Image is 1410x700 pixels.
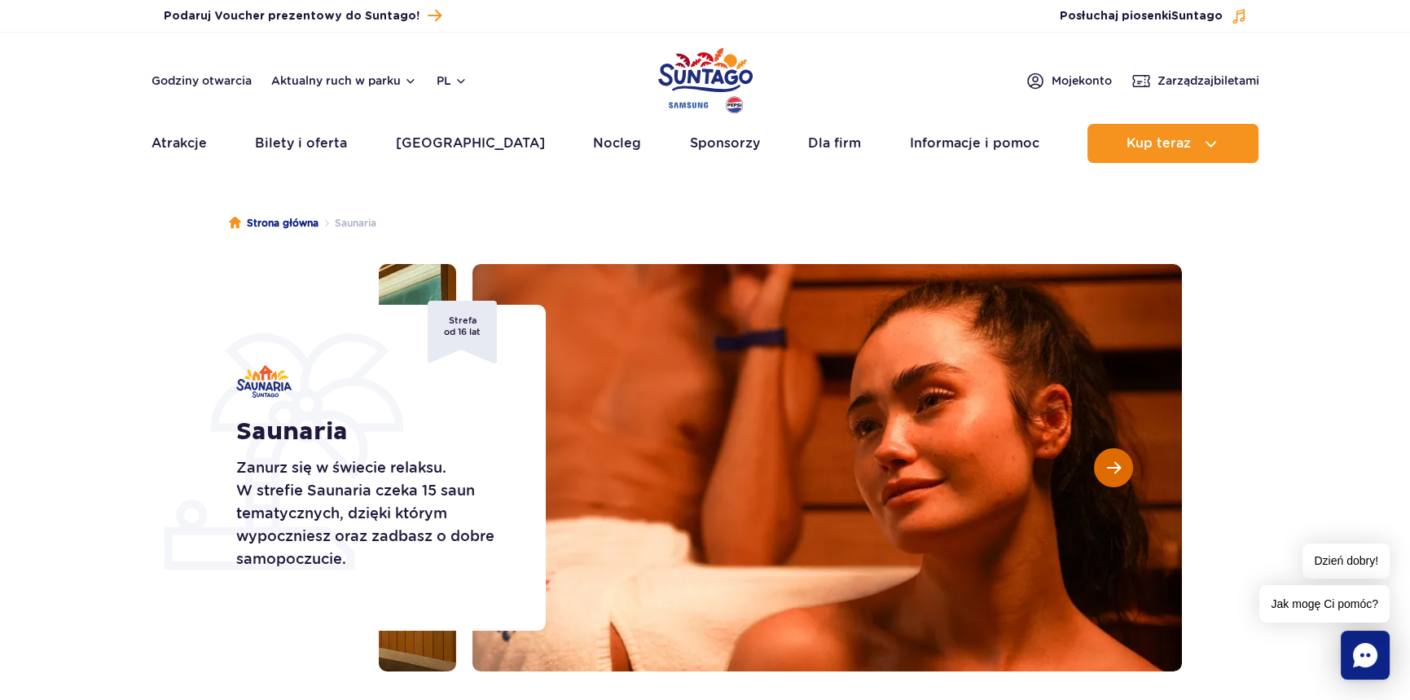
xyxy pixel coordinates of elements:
[1131,71,1259,90] a: Zarządzajbiletami
[1087,124,1258,163] button: Kup teraz
[1094,448,1133,487] button: Następny slajd
[658,41,753,116] a: Park of Poland
[271,74,417,87] button: Aktualny ruch w parku
[229,215,318,231] a: Strona główna
[593,124,641,163] a: Nocleg
[255,124,347,163] a: Bilety i oferta
[236,417,509,447] h1: Saunaria
[1157,73,1259,89] span: Zarządzaj biletami
[1341,631,1390,680] div: Chat
[1171,11,1223,22] span: Suntago
[152,124,207,163] a: Atrakcje
[318,215,376,231] li: Saunaria
[236,456,509,570] p: Zanurz się w świecie relaksu. W strefie Saunaria czeka 15 saun tematycznych, dzięki którym wypocz...
[1127,136,1191,151] span: Kup teraz
[396,124,545,163] a: [GEOGRAPHIC_DATA]
[1259,585,1390,623] span: Jak mogę Ci pomóc?
[164,8,419,24] span: Podaruj Voucher prezentowy do Suntago!
[1302,544,1390,579] span: Dzień dobry!
[1026,71,1112,90] a: Mojekonto
[1060,8,1223,24] span: Posłuchaj piosenki
[164,5,441,27] a: Podaruj Voucher prezentowy do Suntago!
[236,365,292,398] img: Saunaria
[1060,8,1247,24] button: Posłuchaj piosenkiSuntago
[808,124,861,163] a: Dla firm
[152,73,252,89] a: Godziny otwarcia
[910,124,1039,163] a: Informacje i pomoc
[1052,73,1112,89] span: Moje konto
[690,124,760,163] a: Sponsorzy
[428,301,497,363] div: Strefa od 16 lat
[437,73,468,89] button: pl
